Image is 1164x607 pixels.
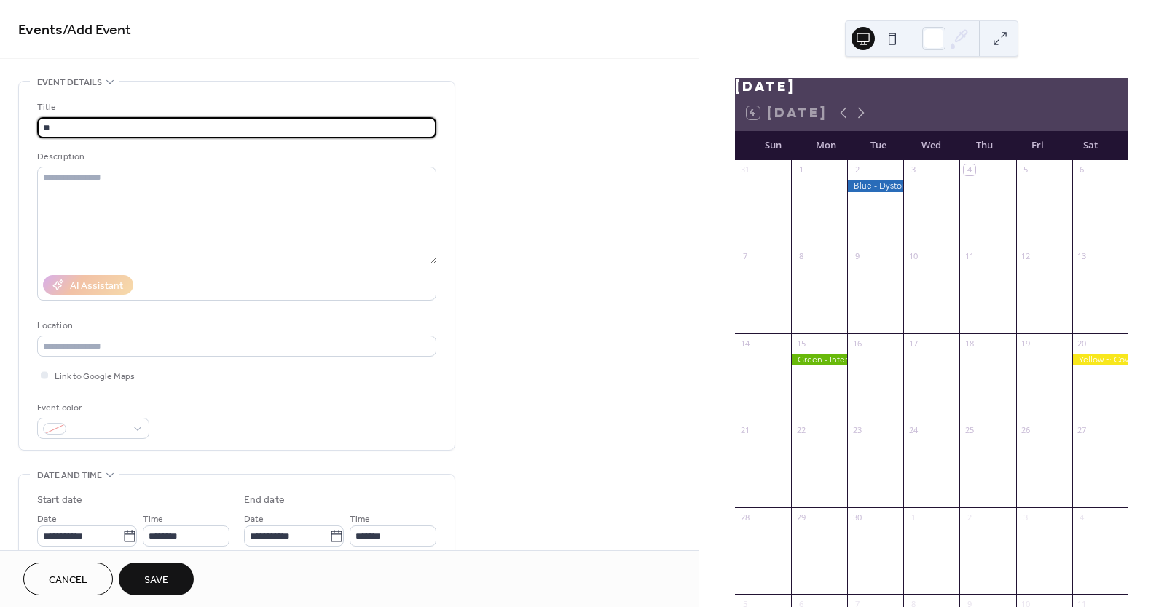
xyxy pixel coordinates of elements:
div: 1 [795,164,806,175]
div: 16 [852,338,862,349]
div: Event color [37,400,146,416]
div: 10 [908,251,919,262]
div: 18 [964,338,975,349]
span: / Add Event [63,16,131,44]
div: 30 [852,512,862,523]
div: [DATE] [735,78,1128,95]
div: 19 [1021,338,1031,349]
div: 29 [795,512,806,523]
div: 3 [908,164,919,175]
div: Thu [958,131,1011,160]
div: 27 [1077,425,1088,436]
div: 24 [908,425,919,436]
div: Green - International Myotonic Dystrophy Day [791,354,847,366]
div: Fri [1011,131,1064,160]
span: Event details [37,75,102,90]
div: 28 [739,512,750,523]
div: Start date [37,493,82,508]
div: 21 [739,425,750,436]
div: 25 [964,425,975,436]
div: Title [37,100,433,115]
div: 2 [852,164,862,175]
span: Time [350,512,370,527]
div: 15 [795,338,806,349]
span: Time [143,512,163,527]
div: Location [37,318,433,333]
div: Description [37,149,433,164]
span: Cancel [49,573,87,588]
div: End date [244,493,285,508]
div: 20 [1077,338,1088,349]
div: 22 [795,425,806,436]
div: 13 [1077,251,1088,262]
div: Tue [852,131,905,160]
a: Events [18,16,63,44]
div: Blue - Dystonia Awareness Month [847,180,903,192]
div: 12 [1021,251,1031,262]
div: 14 [739,338,750,349]
span: Save [144,573,168,588]
div: 7 [739,251,750,262]
div: 3 [1021,512,1031,523]
span: Link to Google Maps [55,369,135,384]
div: Sun [747,131,800,160]
div: 26 [1021,425,1031,436]
div: 4 [964,164,975,175]
button: Cancel [23,563,113,595]
div: Wed [905,131,959,160]
span: Date and time [37,468,102,483]
div: 31 [739,164,750,175]
div: Mon [799,131,852,160]
div: 6 [1077,164,1088,175]
div: 2 [964,512,975,523]
div: 9 [852,251,862,262]
button: Save [119,563,194,595]
div: 8 [795,251,806,262]
div: 5 [1021,164,1031,175]
span: Date [37,512,57,527]
div: 23 [852,425,862,436]
div: 11 [964,251,975,262]
div: 4 [1077,512,1088,523]
div: 1 [908,512,919,523]
div: 17 [908,338,919,349]
div: Sat [1063,131,1117,160]
span: Date [244,512,264,527]
div: Yellow ~ Covid Awareness & Remembrance [1072,354,1128,366]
